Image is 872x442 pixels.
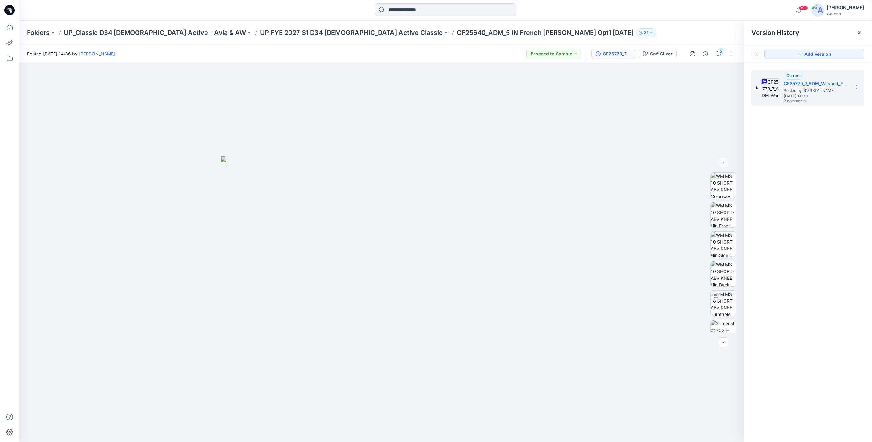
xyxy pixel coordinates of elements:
img: avatar [811,4,824,17]
img: WM MS 10 SHORT-ABV KNEE Hip Back wo Avatar [711,261,736,286]
button: 31 [636,28,656,37]
h5: CF25779_7_ADM_Washed_FT_Bermuda_Short_OPT-B [784,80,848,88]
button: 2 [713,49,723,59]
span: Version History [751,29,799,37]
a: UP_Classic D34 [DEMOGRAPHIC_DATA] Active - Avia & AW [64,28,246,37]
span: Current [786,73,801,78]
button: Soft Silver [639,49,677,59]
img: WM MS 10 SHORT-ABV KNEE Turntable with Avatar [711,291,736,316]
img: WM MS 10 SHORT-ABV KNEE Colorway wo Avatar [711,173,736,198]
a: [PERSON_NAME] [79,51,115,56]
button: Close [857,30,862,35]
span: [DATE] 14:36 [784,94,848,98]
p: 31 [644,29,648,36]
div: Soft Silver [650,50,673,57]
span: Posted by: Rajesh Kumar [784,88,848,94]
div: 2 [718,48,724,54]
button: CF25779_7_ADM_Washed_FT_Bermuda_Short_OPT-B [591,49,636,59]
span: 99+ [798,5,808,11]
div: Walmart [827,12,864,16]
button: Add version [764,49,864,59]
div: [PERSON_NAME] [827,4,864,12]
span: Posted [DATE] 14:36 by [27,50,115,57]
img: WM MS 10 SHORT-ABV KNEE Hip Side 1 wo Avatar [711,232,736,257]
span: 1. [755,85,758,91]
button: Show Hidden Versions [751,49,762,59]
p: CF25640_ADM_5 IN French [PERSON_NAME] Opt1 [DATE] [457,28,633,37]
span: 2 comments [784,99,829,104]
a: UP FYE 2027 S1 D34 [DEMOGRAPHIC_DATA] Active Classic [260,28,443,37]
img: CF25779_7_ADM_Washed_FT_Bermuda_Short_OPT-B [761,78,780,97]
img: WM MS 10 SHORT-ABV KNEE Hip Front wo Avatar [711,202,736,227]
button: Details [700,49,710,59]
a: Folders [27,28,50,37]
div: CF25779_7_ADM_Washed_FT_Bermuda_Short_OPT-B [603,50,632,57]
img: Screenshot 2025-07-28 at 3.02.41PM [711,320,736,345]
